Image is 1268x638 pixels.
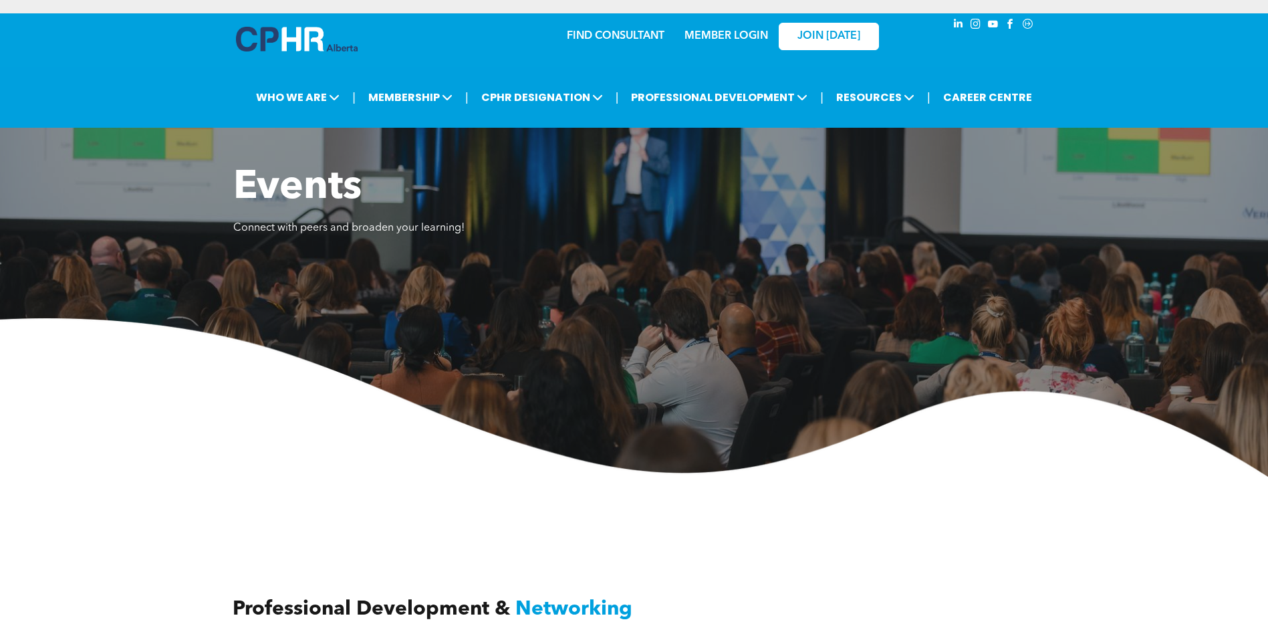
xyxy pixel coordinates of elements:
a: MEMBER LOGIN [684,31,768,41]
span: RESOURCES [832,85,918,110]
img: A blue and white logo for cp alberta [236,27,358,51]
span: Events [233,168,362,208]
span: PROFESSIONAL DEVELOPMENT [627,85,811,110]
li: | [820,84,823,111]
li: | [616,84,619,111]
a: FIND CONSULTANT [567,31,664,41]
li: | [465,84,469,111]
span: MEMBERSHIP [364,85,457,110]
a: Social network [1021,17,1035,35]
a: linkedin [951,17,966,35]
span: WHO WE ARE [252,85,344,110]
span: Networking [515,599,632,619]
span: Connect with peers and broaden your learning! [233,223,465,233]
span: CPHR DESIGNATION [477,85,607,110]
a: youtube [986,17,1001,35]
li: | [927,84,930,111]
a: facebook [1003,17,1018,35]
a: instagram [969,17,983,35]
li: | [352,84,356,111]
span: JOIN [DATE] [797,30,860,43]
a: CAREER CENTRE [939,85,1036,110]
span: Professional Development & [233,599,510,619]
a: JOIN [DATE] [779,23,879,50]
